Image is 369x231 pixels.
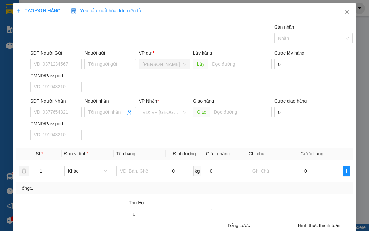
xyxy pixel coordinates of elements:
[298,223,341,228] label: Hình thức thanh toán
[127,110,132,115] span: user-add
[274,59,312,69] input: Cước lấy hàng
[210,107,272,117] input: Dọc đường
[193,59,208,69] span: Lấy
[64,151,88,156] span: Đơn vị tính
[36,151,41,156] span: SL
[116,151,135,156] span: Tên hàng
[194,166,201,176] span: kg
[69,8,137,13] span: Yêu cầu xuất hóa đơn điện tử
[274,50,303,55] label: Cước lấy hàng
[30,72,82,79] div: CMND/Passport
[343,168,350,174] span: plus
[16,8,21,13] span: plus
[19,185,143,192] div: Tổng: 1
[129,200,144,205] span: Thu Hộ
[193,50,212,55] span: Lấy hàng
[344,9,350,15] span: close
[246,148,298,160] th: Ghi chú
[343,166,350,176] button: plus
[274,107,312,117] input: Cước giao hàng
[30,97,82,104] div: SĐT Người Nhận
[208,59,272,69] input: Dọc đường
[139,98,157,103] span: VP Nhận
[338,3,356,21] button: Close
[142,59,186,69] span: Phan Thiết
[193,107,210,117] span: Giao
[69,8,74,14] img: icon
[30,120,82,127] div: CMND/Passport
[228,223,249,228] span: Tổng cước
[16,8,58,13] span: TẠO ĐƠN HÀNG
[139,49,190,56] div: VP gửi
[173,151,196,156] span: Định lượng
[206,151,230,156] span: Giá trị hàng
[193,98,214,103] span: Giao hàng
[206,166,243,176] input: 0
[249,166,295,176] input: Ghi Chú
[274,24,294,30] label: Gán nhãn
[301,151,323,156] span: Cước hàng
[84,97,136,104] div: Người nhận
[84,49,136,56] div: Người gửi
[274,98,306,103] label: Cước giao hàng
[68,166,107,176] span: Khác
[19,166,29,176] button: delete
[30,49,82,56] div: SĐT Người Gửi
[116,166,163,176] input: VD: Bàn, Ghế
